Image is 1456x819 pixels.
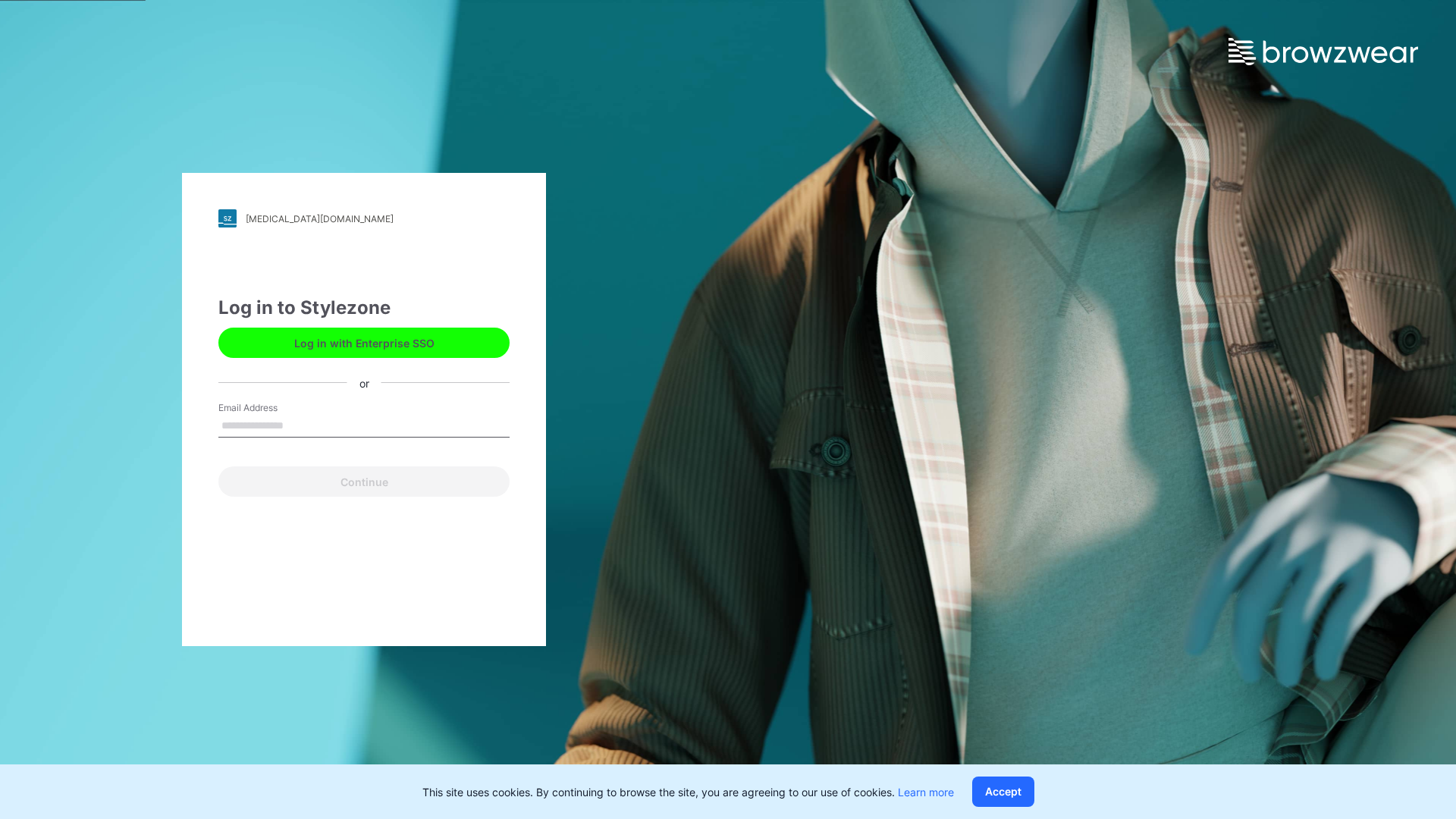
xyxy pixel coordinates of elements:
[218,209,237,227] img: stylezone-logo.562084cfcfab977791bfbf7441f1a819.svg
[218,328,510,358] button: Log in with Enterprise SSO
[246,213,394,224] div: [MEDICAL_DATA][DOMAIN_NAME]
[898,786,954,799] a: Learn more
[1228,38,1418,65] img: browzwear-logo.e42bd6dac1945053ebaf764b6aa21510.svg
[972,777,1034,807] button: Accept
[218,294,510,322] div: Log in to Stylezone
[347,375,381,391] div: or
[422,784,954,800] p: This site uses cookies. By continuing to browse the site, you are agreeing to our use of cookies.
[218,401,325,415] label: Email Address
[218,209,510,227] a: [MEDICAL_DATA][DOMAIN_NAME]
